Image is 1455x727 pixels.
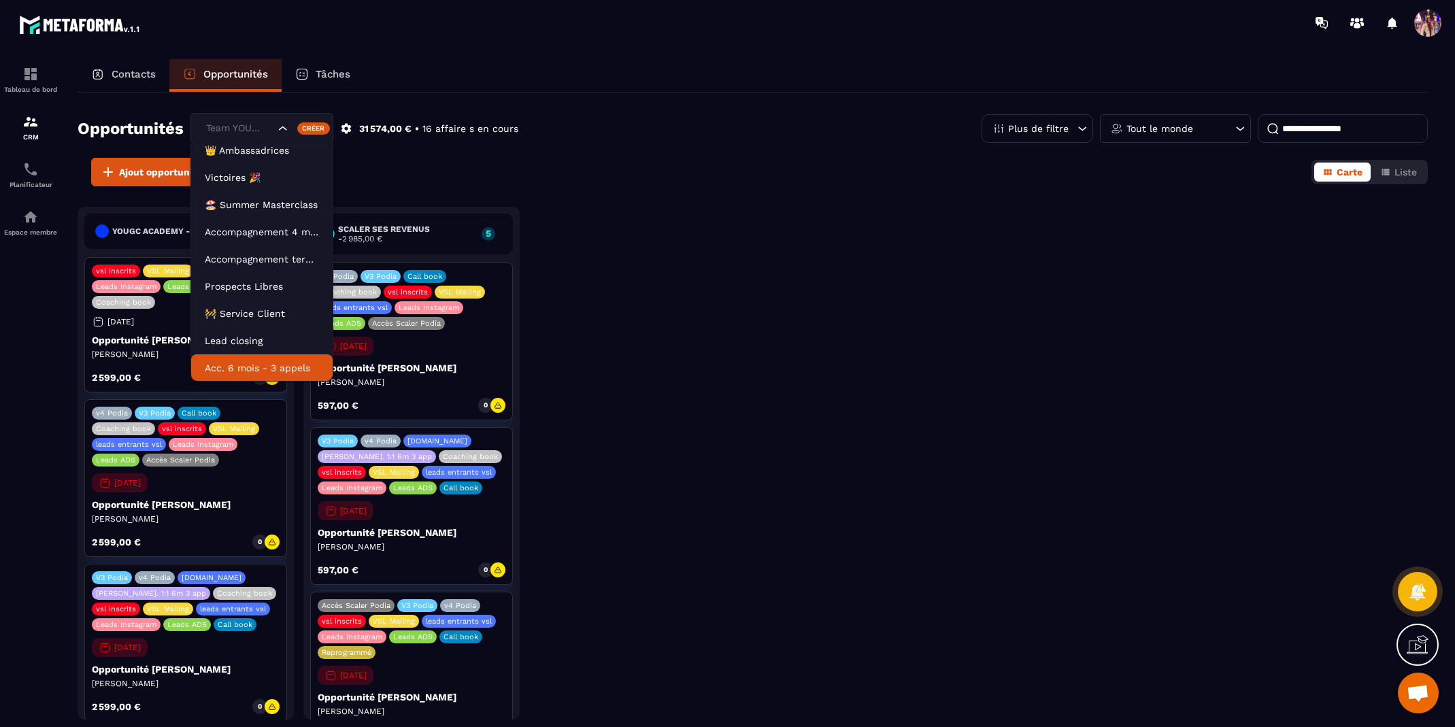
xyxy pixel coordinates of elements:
[322,437,354,445] p: V3 Podia
[22,209,39,225] img: automations
[3,56,58,103] a: formationformationTableau de bord
[96,267,136,275] p: vsl inscrits
[1372,163,1425,182] button: Liste
[169,59,282,92] a: Opportunités
[342,234,382,243] span: 2 985,00 €
[1337,167,1362,177] span: Carte
[96,456,135,464] p: Leads ADS
[322,601,390,610] p: Accès Scaler Podia
[147,267,189,275] p: VSL Mailing
[92,373,141,382] p: 2 599,00 €
[205,252,319,266] p: Accompagnement terminé
[213,424,255,433] p: VSL Mailing
[190,113,333,144] div: Search for option
[318,377,505,388] p: [PERSON_NAME]
[205,280,319,293] p: Prospects Libres
[139,573,171,582] p: v4 Podia
[415,122,419,135] p: •
[482,229,495,238] p: 5
[322,648,371,657] p: Reprogrammé
[340,506,367,515] p: [DATE]
[322,272,354,281] p: v4 Podia
[322,288,377,297] p: Coaching book
[96,424,151,433] p: Coaching book
[96,589,206,598] p: [PERSON_NAME]. 1:1 6m 3 app
[19,12,141,37] img: logo
[107,317,134,326] p: [DATE]
[147,605,189,613] p: VSL Mailing
[92,664,280,675] p: Opportunité [PERSON_NAME]
[3,133,58,141] p: CRM
[96,440,162,449] p: leads entrants vsl
[316,68,350,80] p: Tâches
[318,541,505,552] p: [PERSON_NAME]
[218,620,252,629] p: Call book
[96,620,156,629] p: Leads Instagram
[282,59,364,92] a: Tâches
[114,643,141,652] p: [DATE]
[444,484,478,492] p: Call book
[205,334,319,348] p: Lead closing
[139,409,171,418] p: V3 Podia
[167,620,207,629] p: Leads ADS
[393,632,433,641] p: Leads ADS
[203,121,275,136] input: Search for option
[78,115,184,142] h2: Opportunités
[205,143,319,157] p: 👑 Ambassadrices
[484,401,488,410] p: 0
[114,478,141,488] p: [DATE]
[1008,124,1069,133] p: Plus de filtre
[217,589,272,598] p: Coaching book
[1398,673,1439,713] a: Ouvrir le chat
[318,527,505,538] p: Opportunité [PERSON_NAME]
[359,122,412,135] p: 31 574,00 €
[373,468,415,477] p: VSL Mailing
[92,349,280,360] p: [PERSON_NAME]
[318,706,505,717] p: [PERSON_NAME]
[92,702,141,711] p: 2 599,00 €
[401,601,433,610] p: V3 Podia
[96,298,151,307] p: Coaching book
[205,361,319,375] p: Acc. 6 mois - 3 appels
[205,307,319,320] p: 🚧 Service Client
[182,573,241,582] p: [DOMAIN_NAME]
[203,68,268,80] p: Opportunités
[322,303,388,312] p: leads entrants vsl
[484,565,488,575] p: 0
[318,401,358,410] p: 597,00 €
[393,484,433,492] p: Leads ADS
[372,319,441,328] p: Accès Scaler Podia
[388,288,428,297] p: vsl inscrits
[92,335,280,345] p: Opportunité [PERSON_NAME]
[112,226,235,236] h6: YouGC Academy -
[119,165,202,179] span: Ajout opportunité
[422,122,518,135] p: 16 affaire s en cours
[3,199,58,246] a: automationsautomationsEspace membre
[92,678,280,689] p: [PERSON_NAME]
[205,225,319,239] p: Accompagnement 4 mois
[205,198,319,212] p: 🏖️ Summer Masterclass
[146,456,215,464] p: Accès Scaler Podia
[318,362,505,373] p: Opportunité [PERSON_NAME]
[444,632,478,641] p: Call book
[22,161,39,177] img: scheduler
[338,224,475,243] h6: Scaler ses revenus -
[365,437,397,445] p: v4 Podia
[162,424,202,433] p: vsl inscrits
[92,513,280,524] p: [PERSON_NAME]
[182,409,216,418] p: Call book
[407,437,467,445] p: [DOMAIN_NAME]
[426,468,492,477] p: leads entrants vsl
[167,282,207,291] p: Leads ADS
[399,303,459,312] p: Leads Instagram
[96,605,136,613] p: vsl inscrits
[365,272,397,281] p: V3 Podia
[96,282,156,291] p: Leads Instagram
[444,601,476,610] p: v4 Podia
[205,171,319,184] p: Victoires 🎉
[322,452,432,461] p: [PERSON_NAME]. 1:1 6m 3 app
[22,114,39,130] img: formation
[200,605,266,613] p: leads entrants vsl
[340,341,367,351] p: [DATE]
[297,122,331,135] div: Créer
